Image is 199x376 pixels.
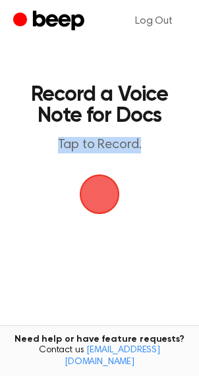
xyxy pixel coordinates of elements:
p: Tap to Record. [24,137,175,153]
a: Beep [13,9,88,34]
a: Log Out [122,5,186,37]
h1: Record a Voice Note for Docs [24,84,175,126]
a: [EMAIL_ADDRESS][DOMAIN_NAME] [65,346,160,367]
span: Contact us [8,345,191,368]
img: Beep Logo [80,175,119,214]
